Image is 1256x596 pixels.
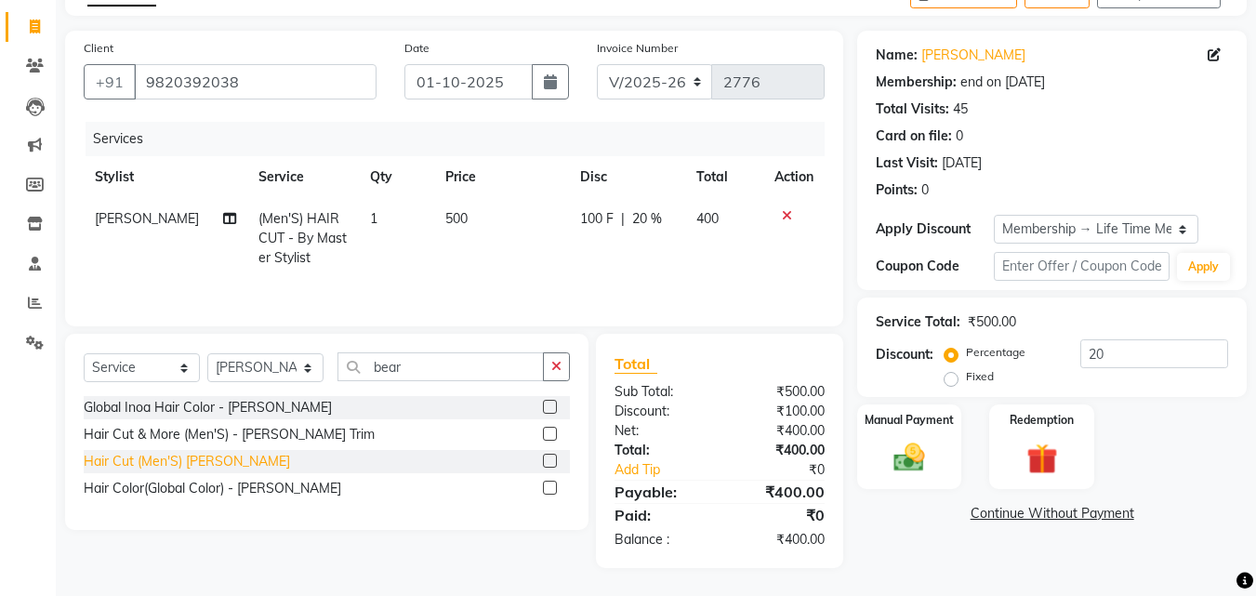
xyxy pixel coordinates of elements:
div: ₹100.00 [720,402,839,421]
div: ₹500.00 [968,312,1016,332]
button: +91 [84,64,136,99]
div: Hair Color(Global Color) - [PERSON_NAME] [84,479,341,498]
input: Search or Scan [337,352,544,381]
div: Services [86,122,839,156]
div: Hair Cut & More (Men'S) - [PERSON_NAME] Trim [84,425,375,444]
span: (Men'S) HAIR CUT - By Master Stylist [258,210,347,266]
div: Total: [601,441,720,460]
label: Fixed [966,368,994,385]
a: Add Tip [601,460,739,480]
div: 0 [956,126,963,146]
span: Total [615,354,657,374]
div: Service Total: [876,312,960,332]
th: Price [434,156,570,198]
label: Manual Payment [865,412,954,429]
div: ₹400.00 [720,481,839,503]
span: 1 [370,210,377,227]
th: Disc [569,156,685,198]
div: Total Visits: [876,99,949,119]
button: Apply [1177,253,1230,281]
div: ₹400.00 [720,441,839,460]
div: Name: [876,46,918,65]
div: ₹400.00 [720,530,839,550]
th: Stylist [84,156,247,198]
div: ₹500.00 [720,382,839,402]
a: [PERSON_NAME] [921,46,1025,65]
div: Hair Cut (Men'S) [PERSON_NAME] [84,452,290,471]
span: 20 % [632,209,662,229]
input: Enter Offer / Coupon Code [994,252,1170,281]
div: Paid: [601,504,720,526]
div: Balance : [601,530,720,550]
div: Membership: [876,73,957,92]
label: Date [404,40,430,57]
span: 100 F [580,209,614,229]
span: 400 [696,210,719,227]
span: [PERSON_NAME] [95,210,199,227]
label: Percentage [966,344,1025,361]
div: Global Inoa Hair Color - [PERSON_NAME] [84,398,332,417]
label: Client [84,40,113,57]
div: ₹0 [740,460,840,480]
div: ₹400.00 [720,421,839,441]
div: Discount: [876,345,933,364]
input: Search by Name/Mobile/Email/Code [134,64,377,99]
th: Qty [359,156,433,198]
th: Service [247,156,360,198]
div: 0 [921,180,929,200]
div: Apply Discount [876,219,993,239]
label: Redemption [1010,412,1074,429]
a: Continue Without Payment [861,504,1243,523]
div: end on [DATE] [960,73,1045,92]
div: Discount: [601,402,720,421]
img: _cash.svg [884,440,934,475]
img: _gift.svg [1017,440,1067,478]
div: Sub Total: [601,382,720,402]
div: [DATE] [942,153,982,173]
div: Card on file: [876,126,952,146]
div: ₹0 [720,504,839,526]
div: Points: [876,180,918,200]
div: Last Visit: [876,153,938,173]
div: Net: [601,421,720,441]
div: Payable: [601,481,720,503]
div: 45 [953,99,968,119]
div: Coupon Code [876,257,993,276]
label: Invoice Number [597,40,678,57]
th: Total [685,156,763,198]
span: | [621,209,625,229]
th: Action [763,156,825,198]
span: 500 [445,210,468,227]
